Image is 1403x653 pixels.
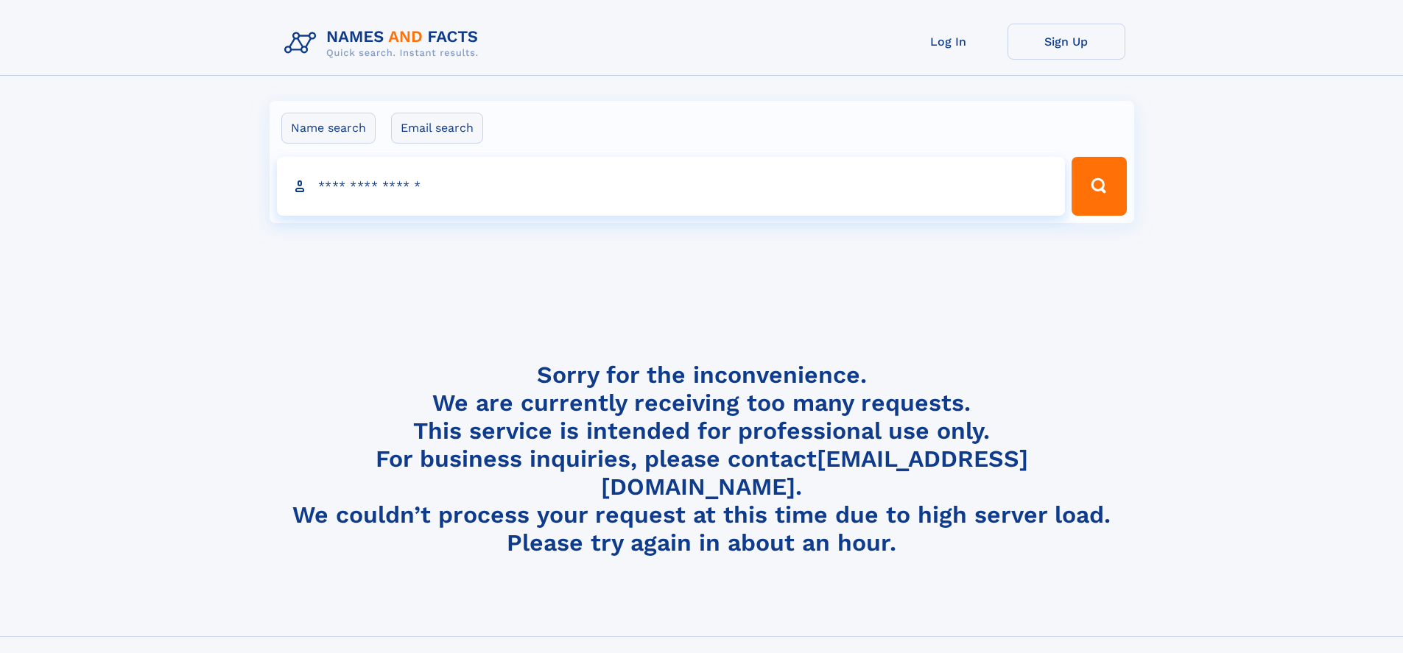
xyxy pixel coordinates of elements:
[277,157,1066,216] input: search input
[278,361,1125,557] h4: Sorry for the inconvenience. We are currently receiving too many requests. This service is intend...
[1008,24,1125,60] a: Sign Up
[890,24,1008,60] a: Log In
[281,113,376,144] label: Name search
[1072,157,1126,216] button: Search Button
[278,24,490,63] img: Logo Names and Facts
[391,113,483,144] label: Email search
[601,445,1028,501] a: [EMAIL_ADDRESS][DOMAIN_NAME]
